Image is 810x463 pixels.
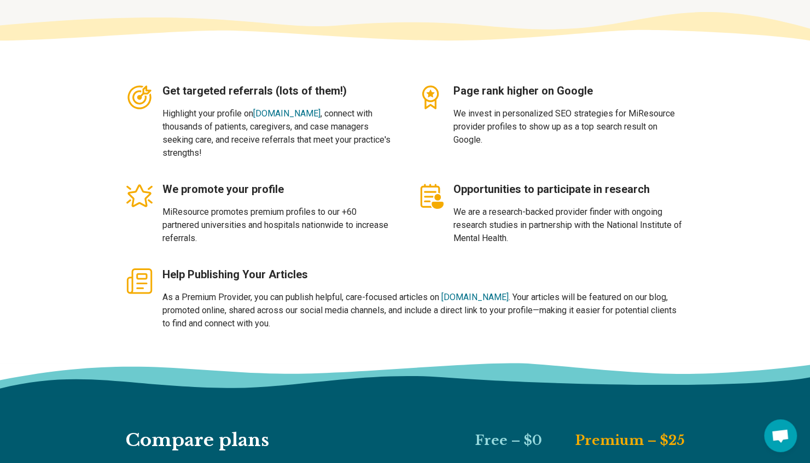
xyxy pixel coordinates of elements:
p: As a Premium Provider, you can publish helpful, care-focused articles on . Your articles will be ... [162,291,685,330]
p: Highlight your profile on , connect with thousands of patients, caregivers, and case managers see... [162,107,394,160]
h3: Help Publishing Your Articles [162,267,685,282]
span: Free – $0 [475,432,542,448]
p: We are a research-backed provider finder with ongoing research studies in partnership with the Na... [453,206,685,245]
span: Compare plans [126,429,269,451]
div: Open chat [764,419,797,452]
a: [DOMAIN_NAME] [253,108,320,119]
h3: Opportunities to participate in research [453,181,685,197]
h3: Page rank higher on Google [453,83,685,98]
h3: Get targeted referrals (lots of them!) [162,83,394,98]
p: MiResource promotes premium profiles to our +60 partnered universities and hospitals nationwide t... [162,206,394,245]
a: [DOMAIN_NAME] [441,292,509,302]
span: Premium – $25 [575,432,685,448]
h3: We promote your profile [162,181,394,197]
p: We invest in personalized SEO strategies for MiResource provider profiles to show up as a top sea... [453,107,685,146]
